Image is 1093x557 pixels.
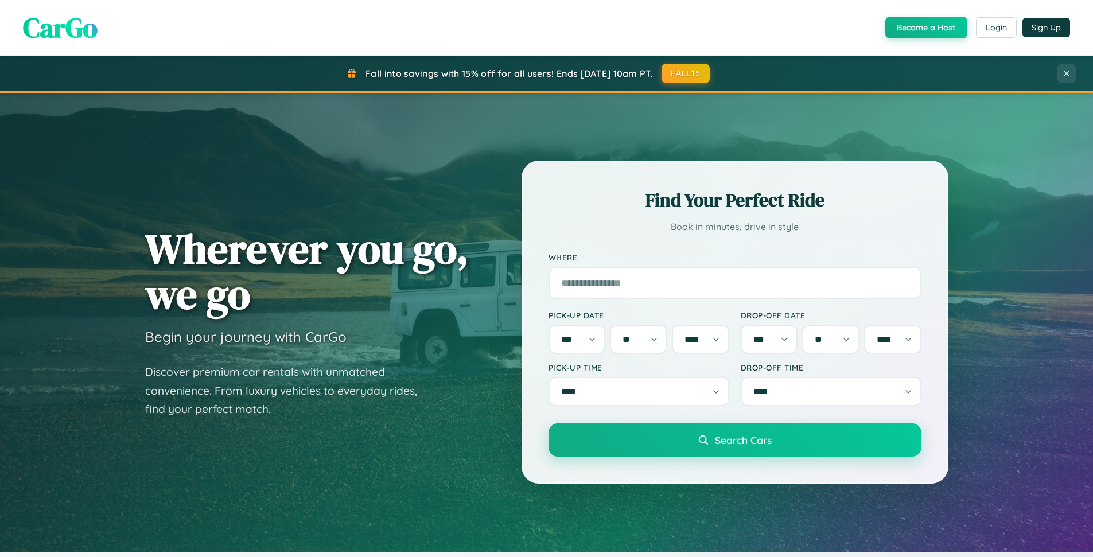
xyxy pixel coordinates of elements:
[549,252,921,262] label: Where
[145,328,347,345] h3: Begin your journey with CarGo
[145,363,432,419] p: Discover premium car rentals with unmatched convenience. From luxury vehicles to everyday rides, ...
[885,17,967,38] button: Become a Host
[145,226,469,317] h1: Wherever you go, we go
[1022,18,1070,37] button: Sign Up
[549,423,921,457] button: Search Cars
[662,64,710,83] button: FALL15
[976,17,1017,38] button: Login
[549,188,921,213] h2: Find Your Perfect Ride
[549,310,729,320] label: Pick-up Date
[741,310,921,320] label: Drop-off Date
[23,9,98,46] span: CarGo
[365,68,653,79] span: Fall into savings with 15% off for all users! Ends [DATE] 10am PT.
[549,219,921,235] p: Book in minutes, drive in style
[741,363,921,372] label: Drop-off Time
[549,363,729,372] label: Pick-up Time
[715,434,772,446] span: Search Cars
